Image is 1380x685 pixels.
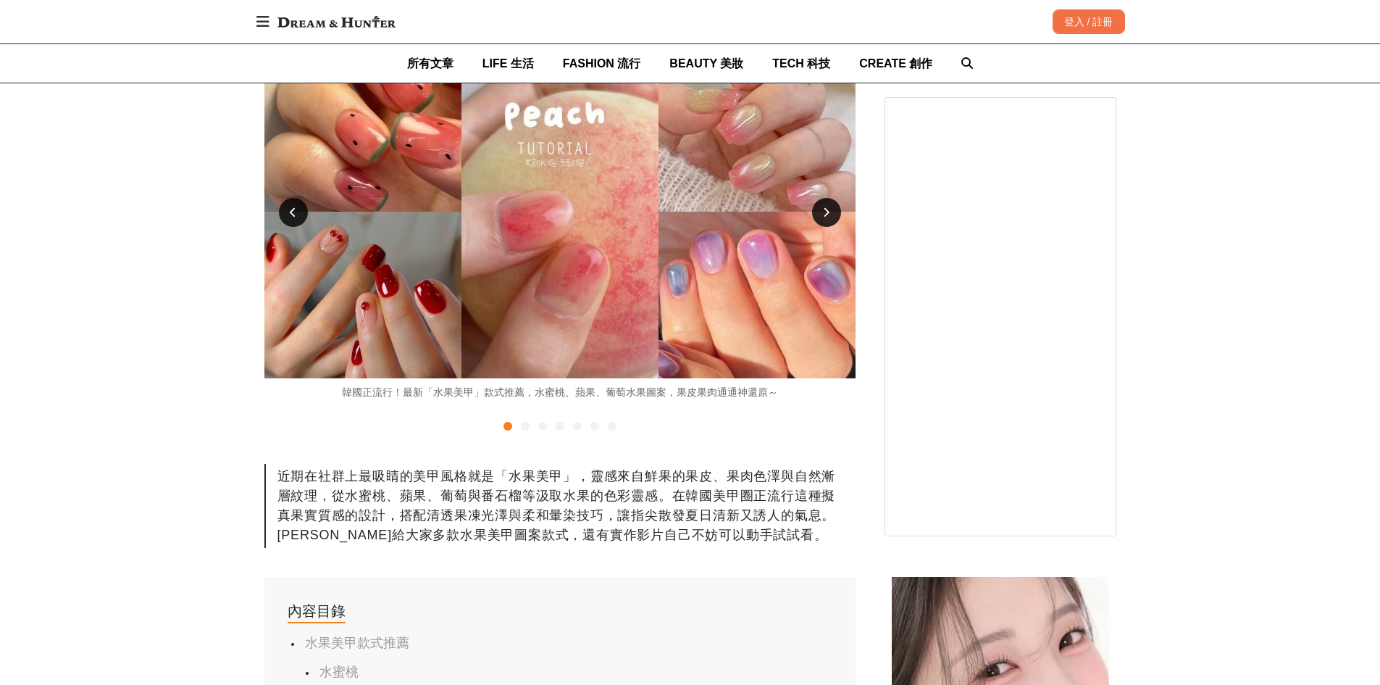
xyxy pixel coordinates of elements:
[669,44,743,83] a: BEAUTY 美妝
[319,665,359,679] a: 水蜜桃
[482,44,534,83] a: LIFE 生活
[563,57,641,70] span: FASHION 流行
[270,9,403,35] img: Dream & Hunter
[772,57,830,70] span: TECH 科技
[305,636,409,650] a: 水果美甲款式推薦
[772,44,830,83] a: TECH 科技
[264,385,856,400] div: 韓國正流行！最新「水果美甲」款式推薦，水蜜桃、蘋果、葡萄水果圖案，果皮果肉通通神還原～
[264,464,856,548] div: 近期在社群上最吸睛的美甲風格就是「水果美甲」，靈感來自鮮果的果皮、果肉色澤與自然漸層紋理，從水蜜桃、蘋果、葡萄與番石榴等汲取水果的色彩靈感。在韓國美甲圈正流行這種擬真果實質感的設計，搭配清透果凍...
[407,44,453,83] a: 所有文章
[563,44,641,83] a: FASHION 流行
[407,57,453,70] span: 所有文章
[1053,9,1125,34] div: 登入 / 註冊
[264,46,856,378] img: c59cba3b-d190-418b-bf29-6a2b94b982c3.jpg
[859,44,932,83] a: CREATE 創作
[482,57,534,70] span: LIFE 生活
[859,57,932,70] span: CREATE 創作
[288,600,346,623] div: 內容目錄
[669,57,743,70] span: BEAUTY 美妝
